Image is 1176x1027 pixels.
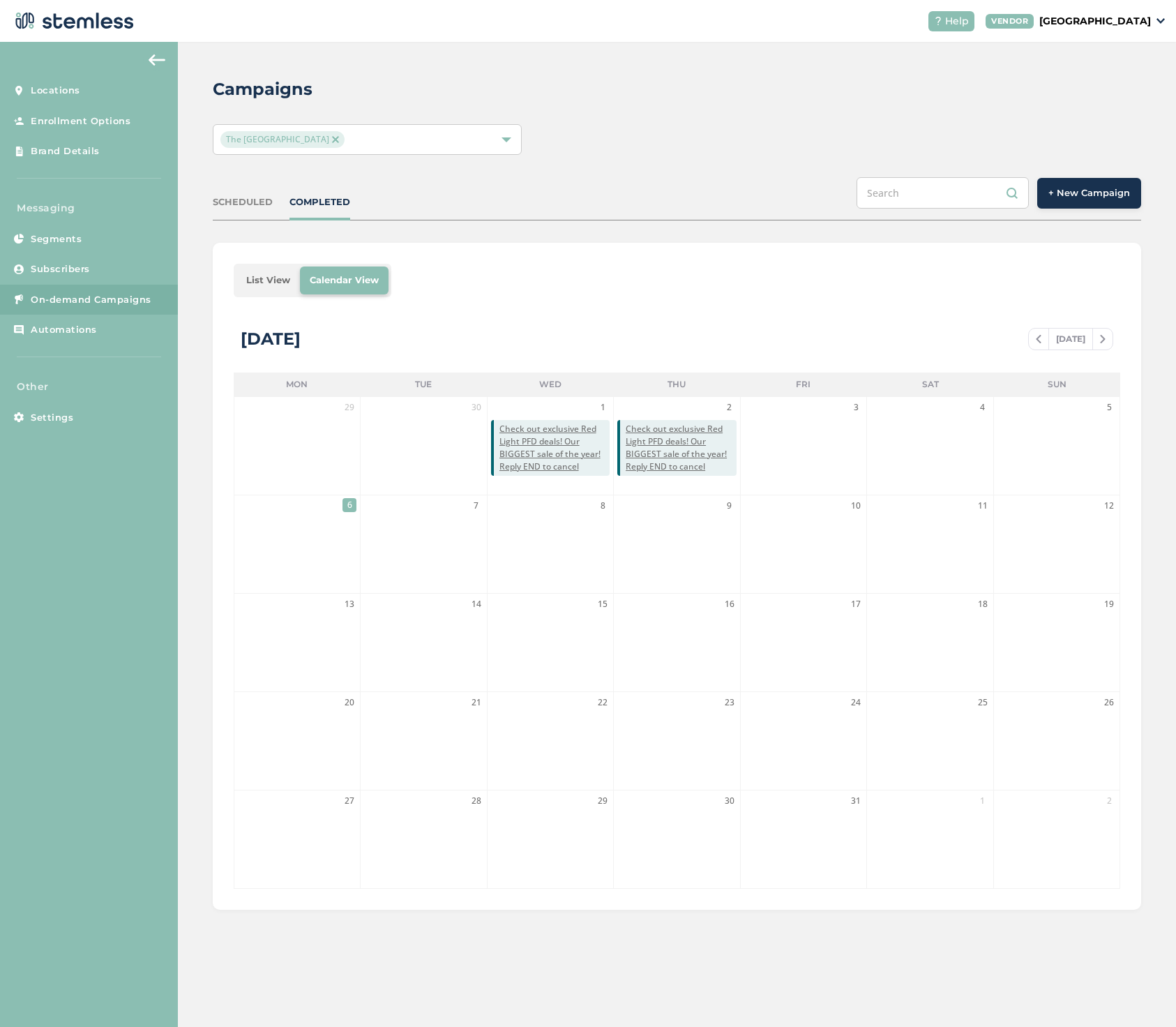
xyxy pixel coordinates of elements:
[867,373,994,396] li: Sat
[149,54,165,66] img: icon-arrow-back-accent-c549486e.svg
[213,195,273,209] div: SCHEDULED
[469,597,483,611] span: 14
[723,696,737,710] span: 23
[945,14,969,29] span: Help
[31,323,97,337] span: Automations
[1156,18,1165,24] img: icon_down-arrow-small-66adaf34.svg
[723,794,737,808] span: 30
[213,77,312,102] h2: Campaigns
[976,499,990,513] span: 11
[723,597,737,611] span: 16
[289,195,350,209] div: COMPLETED
[1102,597,1116,611] span: 19
[241,327,301,352] div: [DATE]
[614,373,741,396] li: Thu
[1102,499,1116,513] span: 12
[499,423,610,473] span: Check out exclusive Red Light PFD deals! Our BIGGEST sale of the year! Reply END to cancel
[11,7,134,35] img: logo-dark-0685b13c.svg
[342,597,356,611] span: 13
[723,400,737,414] span: 2
[1102,400,1116,414] span: 5
[469,794,483,808] span: 28
[220,131,345,148] span: The [GEOGRAPHIC_DATA]
[596,597,610,611] span: 15
[976,794,990,808] span: 1
[342,794,356,808] span: 27
[740,373,867,396] li: Fri
[1048,186,1130,200] span: + New Campaign
[849,794,863,808] span: 31
[234,373,361,396] li: Mon
[596,794,610,808] span: 29
[1102,794,1116,808] span: 2
[1039,14,1151,29] p: [GEOGRAPHIC_DATA]
[487,373,614,396] li: Wed
[1102,696,1116,710] span: 26
[236,267,300,294] li: List View
[1048,329,1093,350] span: [DATE]
[469,499,483,513] span: 7
[976,696,990,710] span: 25
[342,400,356,414] span: 29
[976,597,990,611] span: 18
[469,400,483,414] span: 30
[31,293,151,307] span: On-demand Campaigns
[934,17,942,25] img: icon-help-white-03924b79.svg
[360,373,487,396] li: Tue
[342,696,356,710] span: 20
[849,696,863,710] span: 24
[31,114,130,128] span: Enrollment Options
[1036,335,1041,343] img: icon-chevron-left-b8c47ebb.svg
[469,696,483,710] span: 21
[976,400,990,414] span: 4
[596,499,610,513] span: 8
[31,232,82,246] span: Segments
[1106,960,1176,1027] iframe: Chat Widget
[626,423,736,473] span: Check out exclusive Red Light PFD deals! Our BIGGEST sale of the year! Reply END to cancel
[31,262,90,276] span: Subscribers
[849,499,863,513] span: 10
[849,597,863,611] span: 17
[993,373,1120,396] li: Sun
[857,177,1029,209] input: Search
[342,498,356,512] span: 6
[31,144,100,158] span: Brand Details
[986,14,1034,29] div: VENDOR
[300,267,389,294] li: Calendar View
[596,400,610,414] span: 1
[1037,178,1141,209] button: + New Campaign
[596,696,610,710] span: 22
[849,400,863,414] span: 3
[332,136,339,143] img: icon-close-accent-8a337256.svg
[1100,335,1106,343] img: icon-chevron-right-bae969c5.svg
[31,411,73,425] span: Settings
[723,499,737,513] span: 9
[31,84,80,98] span: Locations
